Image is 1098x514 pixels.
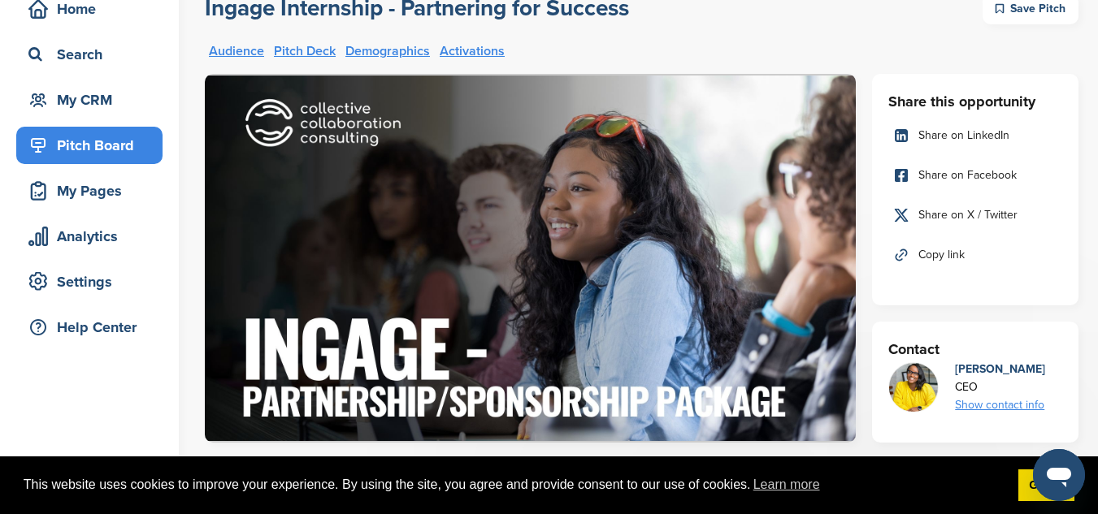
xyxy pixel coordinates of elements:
[918,166,1017,184] span: Share on Facebook
[209,45,264,58] a: Audience
[751,473,822,497] a: learn more about cookies
[955,396,1045,414] div: Show contact info
[24,473,1005,497] span: This website uses cookies to improve your experience. By using the site, you agree and provide co...
[16,81,163,119] a: My CRM
[345,45,430,58] a: Demographics
[440,45,505,58] a: Activations
[16,172,163,209] a: My Pages
[888,119,1062,153] a: Share on LinkedIn
[24,85,163,114] div: My CRM
[918,206,1018,224] span: Share on X / Twitter
[24,222,163,251] div: Analytics
[274,45,336,58] a: Pitch Deck
[205,74,856,443] img: Sponsorpitch &
[888,198,1062,232] a: Share on X / Twitter
[1018,469,1074,502] a: dismiss cookie message
[24,176,163,205] div: My Pages
[888,90,1062,113] h3: Share this opportunity
[955,361,1045,378] div: [PERSON_NAME]
[16,127,163,164] a: Pitch Board
[16,218,163,255] a: Analytics
[889,363,938,412] img: Untitled design (1)
[24,40,163,69] div: Search
[24,267,163,296] div: Settings
[918,127,1009,145] span: Share on LinkedIn
[955,378,1045,396] div: CEO
[1033,449,1085,501] iframe: Button to launch messaging window, conversation in progress
[24,131,163,160] div: Pitch Board
[888,158,1062,192] a: Share on Facebook
[16,36,163,73] a: Search
[16,263,163,300] a: Settings
[918,246,965,264] span: Copy link
[888,338,1062,361] h3: Contact
[24,313,163,342] div: Help Center
[888,238,1062,272] a: Copy link
[16,309,163,346] a: Help Center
